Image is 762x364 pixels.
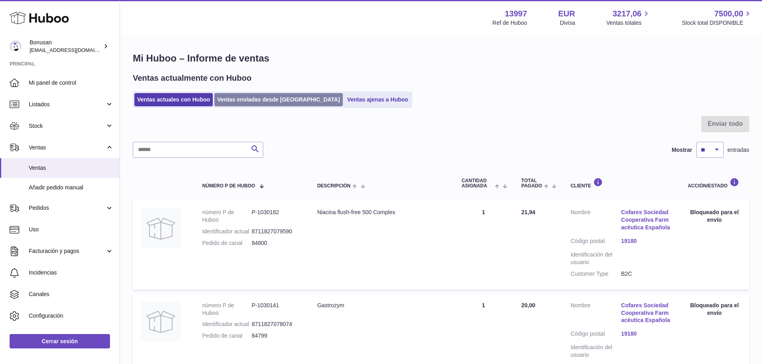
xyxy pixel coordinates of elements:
span: Incidencias [29,269,114,276]
span: Configuración [29,312,114,320]
span: Total pagado [521,178,542,189]
dd: B2C [621,270,672,278]
div: Bonusan [30,39,102,54]
strong: 13997 [505,8,527,19]
span: Pedidos [29,204,105,212]
span: Stock total DISPONIBLE [682,19,752,27]
a: Cofares Sociedad Cooperativa Farmacéutica Española [621,209,672,231]
dd: 84799 [252,332,301,340]
span: Stock [29,122,105,130]
dd: P-1030182 [252,209,301,224]
div: Niacina flush-free 500 Complex [317,209,446,216]
dd: P-1030141 [252,302,301,317]
span: Descripción [317,183,350,189]
div: Ref de Huboo [492,19,527,27]
dt: Código postal [570,237,621,247]
a: Ventas ajenas a Huboo [344,93,411,106]
strong: EUR [558,8,575,19]
dt: Pedido de canal [202,239,252,247]
span: Facturación y pagos [29,247,105,255]
dt: número P de Huboo [202,302,252,317]
dt: Identificación del usuario [570,251,621,266]
dt: Nombre [570,302,621,326]
dd: 8711827078074 [252,320,301,328]
dt: Pedido de canal [202,332,252,340]
div: Bloqueado para el envío [688,209,741,224]
dt: Identificador actual [202,320,252,328]
div: Divisa [560,19,575,27]
a: Ventas enviadas desde [GEOGRAPHIC_DATA] [214,93,343,106]
a: Cerrar sesión [10,334,110,348]
img: no-photo.jpg [141,209,181,249]
span: entradas [728,146,749,154]
h2: Ventas actualmente con Huboo [133,73,252,84]
div: Bloqueado para el envío [688,302,741,317]
dt: Identificación del usuario [570,344,621,359]
img: info@bonusan.es [10,40,22,52]
a: Cofares Sociedad Cooperativa Farmacéutica Española [621,302,672,324]
dt: Código postal [570,330,621,340]
dd: 8711827079590 [252,228,301,235]
a: 19180 [621,330,672,338]
span: 21,94 [521,209,535,215]
dd: 84800 [252,239,301,247]
span: número P de Huboo [202,183,255,189]
label: Mostrar [672,146,692,154]
span: Cantidad ASIGNADA [462,178,493,189]
span: Mi panel de control [29,79,114,87]
div: Cliente [570,178,672,189]
a: 19180 [621,237,672,245]
span: Ventas totales [606,19,651,27]
a: 7500,00 Stock total DISPONIBLE [682,8,752,27]
dt: número P de Huboo [202,209,252,224]
span: 3217,06 [612,8,641,19]
h1: Mi Huboo – Informe de ventas [133,52,749,65]
span: Canales [29,290,114,298]
span: Uso [29,226,114,233]
dt: Customer Type [570,270,621,278]
td: 1 [454,201,513,289]
img: no-photo.jpg [141,302,181,342]
span: Ventas [29,144,105,151]
a: 3217,06 Ventas totales [606,8,651,27]
a: Ventas actuales con Huboo [134,93,213,106]
div: Gastrozym [317,302,446,309]
span: Añadir pedido manual [29,184,114,191]
span: 7500,00 [714,8,743,19]
span: 20,00 [521,302,535,308]
div: Acción/Estado [688,178,741,189]
dt: Nombre [570,209,621,233]
dt: Identificador actual [202,228,252,235]
span: [EMAIL_ADDRESS][DOMAIN_NAME] [30,47,118,53]
span: Listados [29,101,105,108]
span: Ventas [29,164,114,172]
